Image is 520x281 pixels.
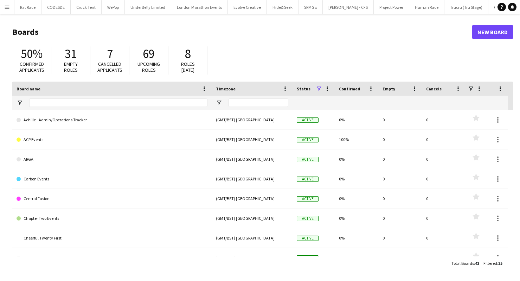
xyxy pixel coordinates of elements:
[335,110,378,129] div: 0%
[17,110,207,130] a: Achille - Admin/Operations Tracker
[17,169,207,189] a: Carbon Events
[374,0,409,14] button: Project Power
[125,0,171,14] button: UnderBelly Limited
[335,149,378,169] div: 0%
[29,98,207,107] input: Board name Filter Input
[422,209,466,228] div: 0
[378,169,422,189] div: 0
[212,149,293,169] div: (GMT/BST) [GEOGRAPHIC_DATA]
[383,86,395,91] span: Empty
[19,61,44,73] span: Confirmed applicants
[422,169,466,189] div: 0
[17,209,207,228] a: Chapter Two Events
[97,61,122,73] span: Cancelled applicants
[21,46,43,62] span: 50%
[378,209,422,228] div: 0
[483,261,497,266] span: Filtered
[378,130,422,149] div: 0
[422,149,466,169] div: 0
[181,61,195,73] span: Roles [DATE]
[335,209,378,228] div: 0%
[17,189,207,209] a: Central Fusion
[229,98,288,107] input: Timezone Filter Input
[323,0,374,14] button: [PERSON_NAME] - CFS
[298,0,323,14] button: SRMG x
[212,110,293,129] div: (GMT/BST) [GEOGRAPHIC_DATA]
[451,256,479,270] div: :
[212,228,293,248] div: (GMT/BST) [GEOGRAPHIC_DATA]
[422,130,466,149] div: 0
[297,196,319,202] span: Active
[137,61,160,73] span: Upcoming roles
[216,86,236,91] span: Timezone
[64,61,78,73] span: Empty roles
[422,189,466,208] div: 0
[297,86,310,91] span: Status
[143,46,155,62] span: 69
[297,236,319,241] span: Active
[65,46,77,62] span: 31
[422,248,466,267] div: 0
[12,27,472,37] h1: Boards
[297,117,319,123] span: Active
[107,46,113,62] span: 7
[17,248,207,268] a: Chorley Council
[335,130,378,149] div: 100%
[102,0,125,14] button: WePop
[483,256,502,270] div: :
[212,130,293,149] div: (GMT/BST) [GEOGRAPHIC_DATA]
[267,0,298,14] button: Hide& Seek
[212,248,293,267] div: (GMT/BST) [GEOGRAPHIC_DATA]
[378,110,422,129] div: 0
[17,130,207,149] a: ACP Events
[378,189,422,208] div: 0
[335,189,378,208] div: 0%
[297,216,319,221] span: Active
[378,248,422,267] div: 0
[17,86,40,91] span: Board name
[17,100,23,106] button: Open Filter Menu
[212,169,293,189] div: (GMT/BST) [GEOGRAPHIC_DATA]
[378,149,422,169] div: 0
[378,228,422,248] div: 0
[335,169,378,189] div: 0%
[212,189,293,208] div: (GMT/BST) [GEOGRAPHIC_DATA]
[339,86,360,91] span: Confirmed
[426,86,442,91] span: Cancels
[498,261,502,266] span: 35
[335,228,378,248] div: 0%
[335,248,378,267] div: 0%
[422,228,466,248] div: 0
[297,255,319,261] span: Active
[297,137,319,142] span: Active
[451,261,474,266] span: Total Boards
[71,0,102,14] button: Cruck Tent
[475,261,479,266] span: 43
[409,0,444,14] button: Human Race
[17,228,207,248] a: Cheerful Twenty First
[212,209,293,228] div: (GMT/BST) [GEOGRAPHIC_DATA]
[472,25,513,39] a: New Board
[41,0,71,14] button: CODESDE
[228,0,267,14] button: Evolve Creative
[297,157,319,162] span: Active
[171,0,228,14] button: London Marathon Events
[297,177,319,182] span: Active
[216,100,222,106] button: Open Filter Menu
[185,46,191,62] span: 8
[422,110,466,129] div: 0
[444,0,488,14] button: Trucru (Tru Stage)
[14,0,41,14] button: Rat Race
[17,149,207,169] a: ARGA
